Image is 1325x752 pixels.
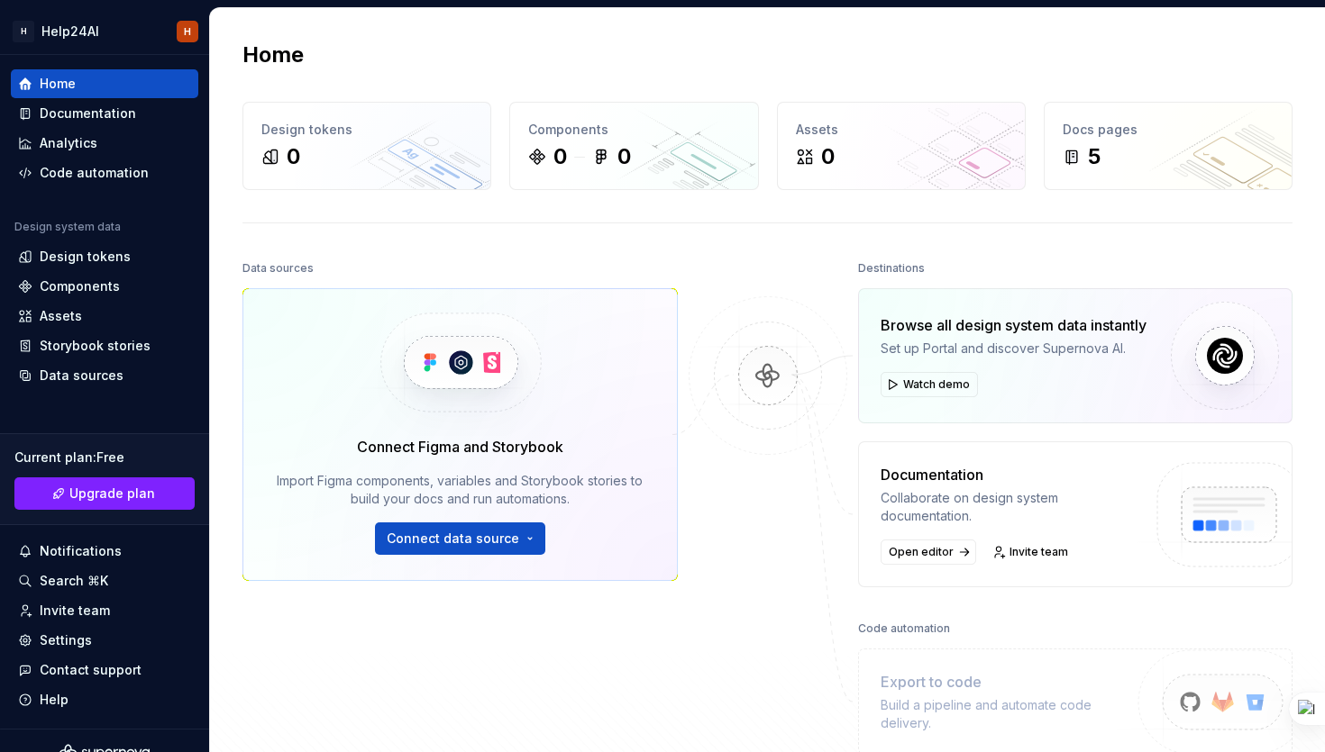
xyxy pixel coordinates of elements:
[11,129,198,158] a: Analytics
[11,99,198,128] a: Documentation
[509,102,758,190] a: Components00
[11,361,198,390] a: Data sources
[528,121,739,139] div: Components
[617,142,631,171] div: 0
[40,691,69,709] div: Help
[881,489,1141,525] div: Collaborate on design system documentation.
[881,314,1147,336] div: Browse all design system data instantly
[242,41,304,69] h2: Home
[881,696,1141,732] div: Build a pipeline and automate code delivery.
[287,142,300,171] div: 0
[387,530,519,548] span: Connect data source
[11,331,198,360] a: Storybook stories
[821,142,835,171] div: 0
[1044,102,1293,190] a: Docs pages5
[11,566,198,595] button: Search ⌘K
[881,340,1147,358] div: Set up Portal and discover Supernova AI.
[184,24,191,39] div: H
[987,539,1076,565] a: Invite team
[4,12,206,50] button: HHelp24AIH
[40,631,92,649] div: Settings
[357,436,563,458] div: Connect Figma and Storybook
[1088,142,1101,171] div: 5
[261,121,472,139] div: Design tokens
[40,307,82,325] div: Assets
[11,656,198,684] button: Contact support
[889,545,954,559] span: Open editor
[40,337,151,355] div: Storybook stories
[1063,121,1274,139] div: Docs pages
[375,522,545,555] button: Connect data source
[881,671,1141,693] div: Export to code
[40,367,123,385] div: Data sources
[40,602,110,620] div: Invite team
[242,102,491,190] a: Design tokens0
[40,248,131,266] div: Design tokens
[11,685,198,714] button: Help
[858,256,925,281] div: Destinations
[40,277,120,295] div: Components
[13,21,34,42] div: H
[11,302,198,331] a: Assets
[269,472,652,508] div: Import Figma components, variables and Storybook stories to build your docs and run automations.
[14,477,195,510] a: Upgrade plan
[777,102,1026,190] a: Assets0
[40,542,122,560] div: Notifications
[40,134,97,152] div: Analytics
[881,464,1141,485] div: Documentation
[11,537,198,566] button: Notifications
[11,596,198,625] a: Invite team
[903,377,970,392] span: Watch demo
[40,75,76,93] div: Home
[11,242,198,271] a: Design tokens
[41,23,99,41] div: Help24AI
[881,372,978,397] button: Watch demo
[1010,545,1068,559] span: Invite team
[242,256,314,281] div: Data sources
[796,121,1007,139] div: Assets
[40,661,142,679] div: Contact support
[11,159,198,187] a: Code automation
[40,572,108,590] div: Search ⌘K
[858,616,950,641] div: Code automation
[69,485,155,503] span: Upgrade plan
[40,104,136,122] div: Documentation
[40,164,149,182] div: Code automation
[11,272,198,301] a: Components
[11,69,198,98] a: Home
[11,626,198,655] a: Settings
[14,448,195,467] div: Current plan : Free
[881,539,976,565] a: Open editor
[14,220,121,234] div: Design system data
[553,142,567,171] div: 0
